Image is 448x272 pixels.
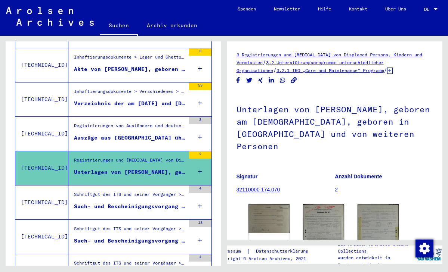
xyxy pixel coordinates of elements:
button: Share on Xing [257,76,265,85]
div: 2 [189,151,211,159]
div: 3 [189,48,211,56]
div: Schriftgut des ITS und seiner Vorgänger > Bearbeitung von Anfragen > Fallbezogene [MEDICAL_DATA] ... [74,225,185,236]
a: 3.2.1 IRO „Care and Maintenance“ Programm [276,68,384,73]
img: 001.jpg [248,204,290,233]
div: Unterlagen von [PERSON_NAME], geboren am [DEMOGRAPHIC_DATA], geboren in [GEOGRAPHIC_DATA] und von... [74,168,185,176]
a: Archiv erkunden [138,16,206,34]
img: Arolsen_neg.svg [6,7,94,26]
td: [TECHNICAL_ID] [15,116,68,151]
span: / [263,59,266,66]
td: [TECHNICAL_ID] [15,82,68,116]
div: Akte von [PERSON_NAME], geboren am [DEMOGRAPHIC_DATA] [74,65,185,73]
span: / [384,67,387,74]
div: 18 [189,220,211,227]
div: Inhaftierungsdokumente > Verschiedenes > Deportationen und Transporte > Deportationen > Deportati... [74,88,185,99]
div: Inhaftierungsdokumente > Lager und Ghettos > Konzentrationslager [GEOGRAPHIC_DATA] > Individuelle... [74,54,185,64]
button: Copy link [290,76,298,85]
span: DE [424,7,432,12]
img: Zustimmung ändern [415,240,433,257]
a: 3.2 Unterstützungsprogramme unterschiedlicher Organisationen [237,60,384,73]
b: Signatur [237,173,258,179]
button: Share on WhatsApp [279,76,287,85]
div: 4 [189,185,211,193]
a: Suchen [100,16,138,36]
div: Schriftgut des ITS und seiner Vorgänger > Bearbeitung von Anfragen > Fallbezogene [MEDICAL_DATA] ... [74,260,185,270]
a: 32110000 174.070 [237,187,280,193]
td: [TECHNICAL_ID] [15,219,68,254]
td: [TECHNICAL_ID] [15,185,68,219]
div: Auszüge aus [GEOGRAPHIC_DATA] über Ausländer, die bei [PERSON_NAME] in [GEOGRAPHIC_DATA] beschäft... [74,134,185,142]
button: Share on Twitter [245,76,253,85]
p: wurden entwickelt in Partnerschaft mit [338,254,415,268]
p: Die Arolsen Archives Online-Collections [338,241,415,254]
div: Schriftgut des ITS und seiner Vorgänger > Bearbeitung von Anfragen > Fallbezogene [MEDICAL_DATA] ... [74,191,185,201]
div: Such- und Bescheinigungsvorgang Nr. 1.179.362 für [PERSON_NAME] geboren [DEMOGRAPHIC_DATA] [74,237,185,245]
td: [TECHNICAL_ID] [15,151,68,185]
h1: Unterlagen von [PERSON_NAME], geboren am [DEMOGRAPHIC_DATA], geboren in [GEOGRAPHIC_DATA] und von... [237,92,433,162]
img: 002.jpg [358,204,399,271]
div: | [217,247,317,255]
a: 3 Registrierungen und [MEDICAL_DATA] von Displaced Persons, Kindern und Vermissten [237,52,422,65]
div: Registrierungen von Ausländern und deutschen Verfolgten durch öffentliche Einrichtungen, Versiche... [74,122,185,133]
a: Datenschutzerklärung [250,247,317,255]
p: 2 [335,186,433,194]
p: Copyright © Arolsen Archives, 2021 [217,255,317,262]
img: 001.jpg [303,204,344,271]
b: Anzahl Dokumente [335,173,382,179]
button: Share on Facebook [234,76,242,85]
div: 4 [189,254,211,262]
td: [TECHNICAL_ID] [15,48,68,82]
a: Impressum [217,247,247,255]
div: Verzeichnis der am [DATE] und [DATE] von [GEOGRAPHIC_DATA] nach [GEOGRAPHIC_DATA] deportierten [D... [74,100,185,107]
div: 3 [189,117,211,124]
span: / [273,67,276,74]
div: 53 [189,82,211,90]
div: Such- und Bescheinigungsvorgang Nr. 1.174.298 für [PERSON_NAME] geboren [DEMOGRAPHIC_DATA] [74,203,185,210]
div: Registrierungen und [MEDICAL_DATA] von Displaced Persons, Kindern und Vermissten > Unterstützungs... [74,157,185,167]
button: Share on LinkedIn [268,76,275,85]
